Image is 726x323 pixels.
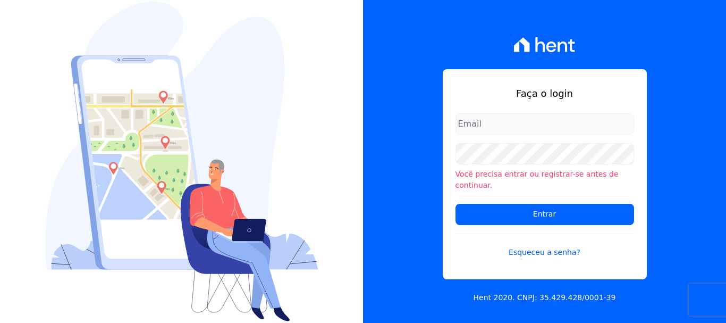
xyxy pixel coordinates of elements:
[45,2,318,321] img: Login
[455,204,634,225] input: Entrar
[455,113,634,135] input: Email
[474,292,616,303] p: Hent 2020. CNPJ: 35.429.428/0001-39
[455,234,634,258] a: Esqueceu a senha?
[455,86,634,101] h1: Faça o login
[455,169,634,191] li: Você precisa entrar ou registrar-se antes de continuar.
